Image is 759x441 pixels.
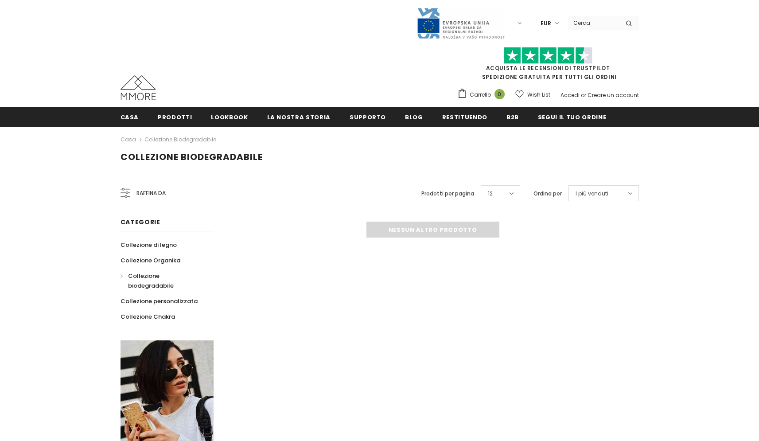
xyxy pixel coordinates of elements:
[121,237,177,253] a: Collezione di legno
[470,90,491,99] span: Carrello
[494,89,505,99] span: 0
[136,188,166,198] span: Raffina da
[527,90,550,99] span: Wish List
[576,189,608,198] span: I più venduti
[158,113,192,121] span: Prodotti
[588,91,639,99] a: Creare un account
[416,19,505,27] a: Javni Razpis
[121,75,156,100] img: Casi MMORE
[121,253,180,268] a: Collezione Organika
[350,113,386,121] span: supporto
[421,189,474,198] label: Prodotti per pagina
[121,312,175,321] span: Collezione Chakra
[128,272,174,290] span: Collezione biodegradabile
[158,107,192,127] a: Prodotti
[121,134,136,145] a: Casa
[486,64,610,72] a: Acquista le recensioni di TrustPilot
[442,113,487,121] span: Restituendo
[121,107,139,127] a: Casa
[144,136,216,143] a: Collezione biodegradabile
[538,107,606,127] a: Segui il tuo ordine
[560,91,580,99] a: Accedi
[533,189,562,198] label: Ordina per
[350,107,386,127] a: supporto
[121,241,177,249] span: Collezione di legno
[541,19,551,28] span: EUR
[416,7,505,39] img: Javni Razpis
[267,113,331,121] span: La nostra storia
[267,107,331,127] a: La nostra storia
[121,151,263,163] span: Collezione biodegradabile
[211,113,248,121] span: Lookbook
[457,88,509,101] a: Carrello 0
[506,107,519,127] a: B2B
[515,87,550,102] a: Wish List
[568,16,619,29] input: Search Site
[581,91,586,99] span: or
[121,268,204,293] a: Collezione biodegradabile
[121,293,198,309] a: Collezione personalizzata
[405,107,423,127] a: Blog
[457,51,639,81] span: SPEDIZIONE GRATUITA PER TUTTI GLI ORDINI
[121,113,139,121] span: Casa
[488,189,493,198] span: 12
[121,256,180,265] span: Collezione Organika
[121,297,198,305] span: Collezione personalizzata
[504,47,592,64] img: Fidati di Pilot Stars
[211,107,248,127] a: Lookbook
[506,113,519,121] span: B2B
[121,218,160,226] span: Categorie
[405,113,423,121] span: Blog
[121,309,175,324] a: Collezione Chakra
[442,107,487,127] a: Restituendo
[538,113,606,121] span: Segui il tuo ordine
